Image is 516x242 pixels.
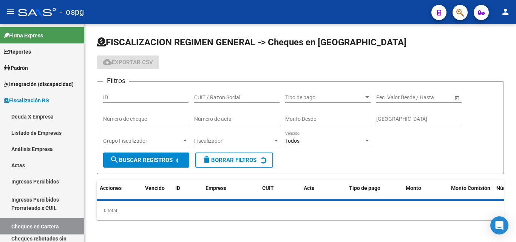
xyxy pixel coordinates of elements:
[285,138,300,144] span: Todos
[97,55,159,69] button: Exportar CSV
[406,185,421,191] span: Monto
[453,94,461,102] button: Open calendar
[4,48,31,56] span: Reportes
[172,180,202,196] datatable-header-cell: ID
[6,7,15,16] mat-icon: menu
[202,157,256,163] span: Borrar Filtros
[403,180,448,196] datatable-header-cell: Monto
[490,216,508,234] div: Open Intercom Messenger
[103,138,182,144] span: Grupo Fiscalizador
[259,180,301,196] datatable-header-cell: CUIT
[205,185,227,191] span: Empresa
[97,180,142,196] datatable-header-cell: Acciones
[349,185,380,191] span: Tipo de pago
[110,157,173,163] span: Buscar Registros
[103,153,189,168] button: Buscar Registros
[202,155,211,164] mat-icon: delete
[4,96,49,105] span: Fiscalización RG
[100,185,122,191] span: Acciones
[346,180,403,196] datatable-header-cell: Tipo de pago
[194,138,273,144] span: Fiscalizador
[285,94,364,101] span: Tipo de pago
[4,31,43,40] span: Firma Express
[97,37,406,48] span: FISCALIZACION REGIMEN GENERAL -> Cheques en [GEOGRAPHIC_DATA]
[304,185,315,191] span: Acta
[60,4,84,20] span: - ospg
[376,94,400,101] input: Start date
[4,80,74,88] span: Integración (discapacidad)
[202,180,259,196] datatable-header-cell: Empresa
[451,185,490,191] span: Monto Comisión
[103,57,112,66] mat-icon: cloud_download
[262,185,274,191] span: CUIT
[448,180,493,196] datatable-header-cell: Monto Comisión
[4,64,28,72] span: Padrón
[97,201,504,220] div: 0 total
[142,180,172,196] datatable-header-cell: Vencido
[175,185,180,191] span: ID
[145,185,165,191] span: Vencido
[103,76,129,86] h3: Filtros
[195,153,273,168] button: Borrar Filtros
[501,7,510,16] mat-icon: person
[406,94,443,101] input: End date
[301,180,346,196] datatable-header-cell: Acta
[110,155,119,164] mat-icon: search
[103,59,153,66] span: Exportar CSV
